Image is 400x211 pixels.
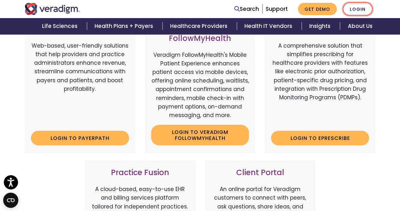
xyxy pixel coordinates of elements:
h3: Veradigm FollowMyHealth [151,25,249,43]
a: Get Demo [298,3,337,15]
a: Health IT Vendors [237,18,302,34]
a: Insights [302,18,340,34]
a: Support [266,5,288,13]
p: Web-based, user-friendly solutions that help providers and practice administrators enhance revenu... [31,42,129,126]
img: Veradigm logo [25,3,80,15]
a: About Us [340,18,380,34]
p: A comprehensive solution that simplifies prescribing for healthcare providers with features like ... [271,42,369,126]
h3: Client Portal [211,168,309,177]
p: Veradigm FollowMyHealth's Mobile Patient Experience enhances patient access via mobile devices, o... [151,51,249,120]
a: Login [343,3,372,16]
a: Login to Veradigm FollowMyHealth [151,125,249,145]
h3: Practice Fusion [91,168,189,177]
a: Health Plans + Payers [87,18,163,34]
a: Search [234,5,259,13]
a: Life Sciences [34,18,87,34]
a: Healthcare Providers [163,18,237,34]
a: Login to ePrescribe [271,131,369,145]
button: Open CMP widget [3,193,18,208]
a: Login to Payerpath [31,131,129,145]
